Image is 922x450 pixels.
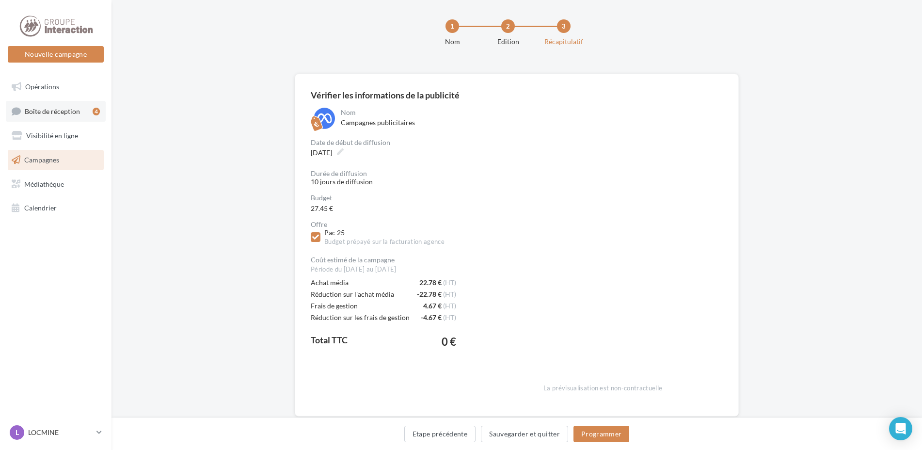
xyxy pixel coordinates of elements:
[419,278,442,287] span: 22.78 €
[417,290,442,298] span: -22.78 €
[93,108,100,115] div: 4
[501,19,515,33] div: 2
[6,198,106,218] a: Calendrier
[311,221,528,228] div: Offre
[311,313,410,322] div: Réduction sur les frais de gestion
[311,139,528,146] div: Date de début de diffusion
[533,37,595,47] div: Récapitulatif
[6,150,106,170] a: Campagnes
[443,290,456,298] span: (HT)
[423,302,442,310] span: 4.67 €
[25,107,80,115] span: Boîte de réception
[311,265,528,274] div: Période du [DATE] au [DATE]
[311,194,528,201] label: Budget
[421,37,483,47] div: Nom
[543,380,723,393] div: La prévisualisation est non-contractuelle
[311,177,373,187] span: 10 jours de diffusion
[311,170,528,177] div: Durée de diffusion
[421,313,442,321] span: -4.67 €
[6,174,106,194] a: Médiathèque
[24,179,64,188] span: Médiathèque
[557,19,571,33] div: 3
[16,428,19,437] span: L
[445,19,459,33] div: 1
[481,426,568,442] button: Sauvegarder et quitter
[443,278,456,287] span: (HT)
[311,204,528,213] span: 27.45 €
[311,301,358,311] div: Frais de gestion
[6,101,106,122] a: Boîte de réception4
[311,91,460,99] div: Vérifier les informations de la publicité
[311,146,344,160] span: [DATE]
[339,107,723,131] div: Campagnes publicitaires
[24,156,59,164] span: Campagnes
[477,37,539,47] div: Edition
[341,109,721,116] div: Nom
[442,335,456,348] span: 0 €
[404,426,476,442] button: Etape précédente
[324,228,445,246] div: Pac 25
[311,334,348,349] div: Total TTC
[311,278,349,288] div: Achat média
[889,417,912,440] div: Open Intercom Messenger
[8,46,104,63] button: Nouvelle campagne
[24,204,57,212] span: Calendrier
[573,426,630,442] button: Programmer
[311,289,394,299] div: Réduction sur l'achat média
[324,238,445,246] div: Budget prépayé sur la facturation agence
[443,313,456,321] span: (HT)
[25,82,59,91] span: Opérations
[28,428,93,437] p: LOCMINE
[26,131,78,140] span: Visibilité en ligne
[6,126,106,146] a: Visibilité en ligne
[8,423,104,442] a: L LOCMINE
[6,77,106,97] a: Opérations
[443,302,456,310] span: (HT)
[311,257,528,263] div: Coût estimé de la campagne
